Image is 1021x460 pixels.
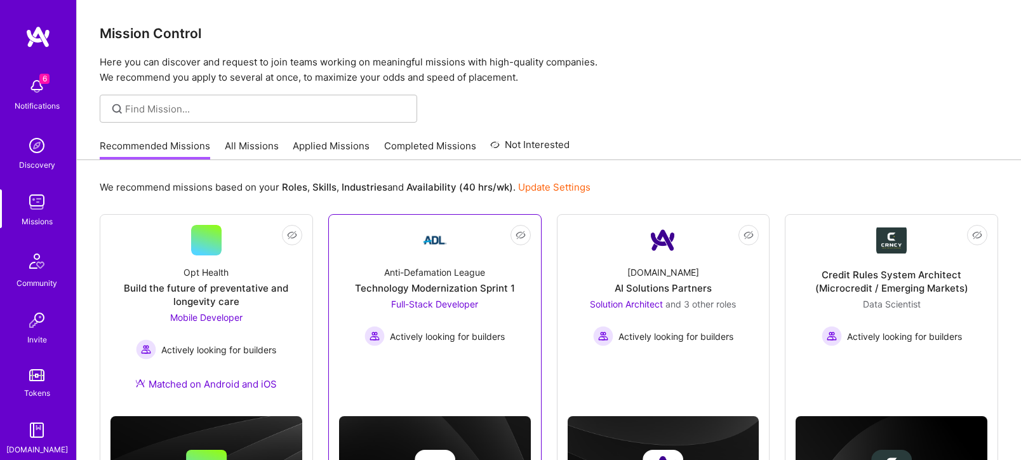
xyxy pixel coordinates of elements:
div: Anti-Defamation League [384,266,485,279]
div: Opt Health [184,266,229,279]
img: discovery [24,133,50,158]
img: Company Logo [648,225,678,255]
span: Mobile Developer [170,312,243,323]
i: icon EyeClosed [516,230,526,240]
img: Ateam Purple Icon [135,378,145,388]
div: Community [17,276,57,290]
span: and 3 other roles [665,299,736,309]
p: We recommend missions based on your , , and . [100,180,591,194]
div: Invite [27,333,47,346]
span: Actively looking for builders [618,330,733,343]
span: Actively looking for builders [161,343,276,356]
img: guide book [24,417,50,443]
a: Completed Missions [384,139,476,160]
img: tokens [29,369,44,381]
div: Missions [22,215,53,228]
a: Company Logo[DOMAIN_NAME]AI Solutions PartnersSolution Architect and 3 other rolesActively lookin... [568,225,759,369]
a: All Missions [225,139,279,160]
h3: Mission Control [100,25,998,41]
a: Company LogoAnti-Defamation LeagueTechnology Modernization Sprint 1Full-Stack Developer Actively ... [339,225,531,369]
a: Update Settings [518,181,591,193]
div: Technology Modernization Sprint 1 [355,281,515,295]
div: Discovery [19,158,55,172]
img: Community [22,246,52,276]
img: Actively looking for builders [593,326,613,346]
b: Roles [282,181,307,193]
a: Applied Missions [293,139,370,160]
div: Matched on Android and iOS [135,377,277,391]
img: logo [25,25,51,48]
span: Actively looking for builders [390,330,505,343]
a: Opt HealthBuild the future of preventative and longevity careMobile Developer Actively looking fo... [110,225,302,406]
b: Skills [312,181,337,193]
div: AI Solutions Partners [615,281,712,295]
a: Not Interested [490,137,570,160]
span: Solution Architect [590,299,663,309]
div: Build the future of preventative and longevity care [110,281,302,308]
p: Here you can discover and request to join teams working on meaningful missions with high-quality ... [100,55,998,85]
i: icon EyeClosed [287,230,297,240]
i: icon SearchGrey [110,102,124,116]
img: Actively looking for builders [822,326,842,346]
img: Actively looking for builders [364,326,385,346]
span: 6 [39,74,50,84]
div: Tokens [24,386,50,400]
div: Notifications [15,99,60,112]
span: Actively looking for builders [847,330,962,343]
b: Availability (40 hrs/wk) [406,181,513,193]
img: bell [24,74,50,99]
img: Company Logo [420,225,450,255]
a: Recommended Missions [100,139,210,160]
i: icon EyeClosed [744,230,754,240]
img: Invite [24,308,50,333]
img: Actively looking for builders [136,339,156,360]
img: teamwork [24,189,50,215]
div: [DOMAIN_NAME] [627,266,699,279]
img: Company Logo [876,227,907,254]
div: Credit Rules System Architect (Microcredit / Emerging Markets) [796,268,987,295]
b: Industries [342,181,387,193]
span: Full-Stack Developer [391,299,478,309]
i: icon EyeClosed [972,230,982,240]
div: [DOMAIN_NAME] [6,443,68,456]
input: Find Mission... [125,102,408,116]
a: Company LogoCredit Rules System Architect (Microcredit / Emerging Markets)Data Scientist Actively... [796,225,987,369]
span: Data Scientist [863,299,921,309]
